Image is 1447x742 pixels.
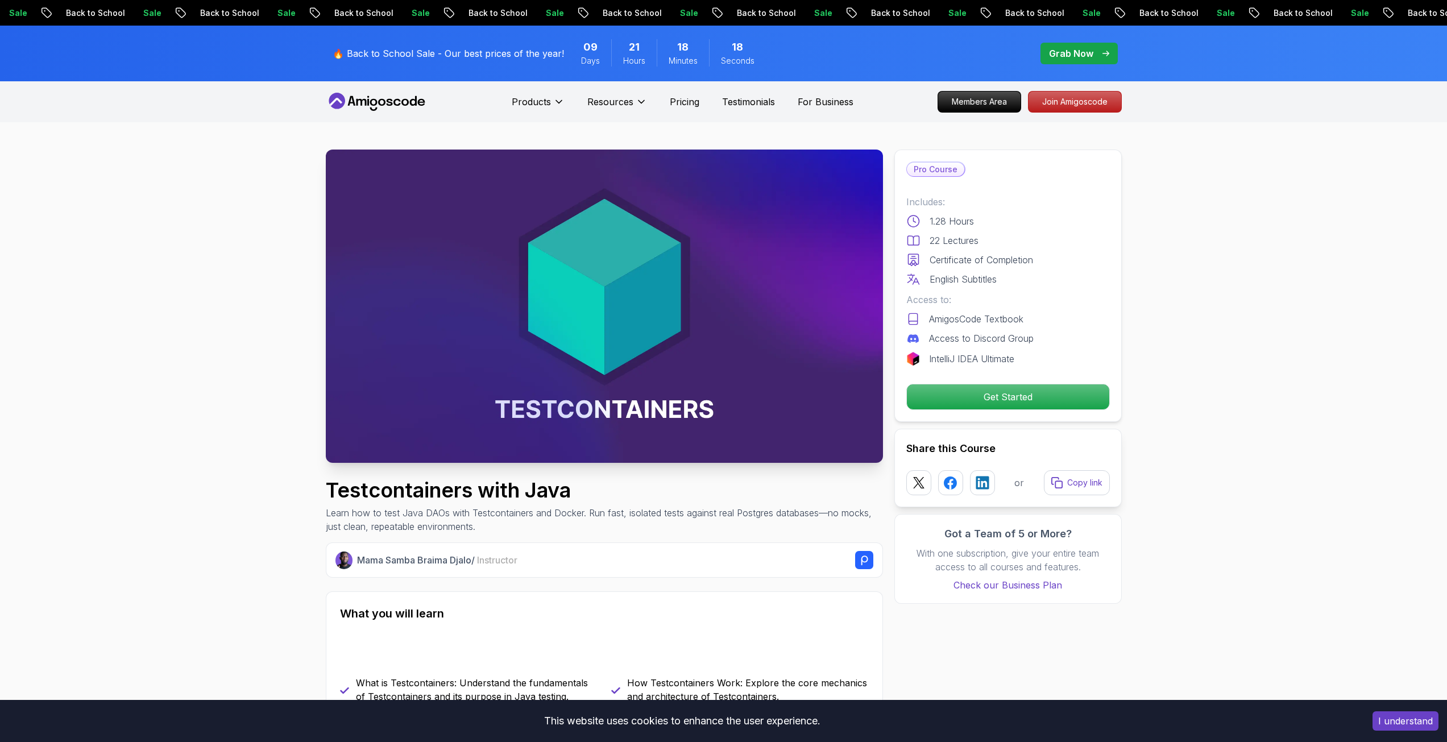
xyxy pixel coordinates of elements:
[335,552,353,569] img: Nelson Djalo
[587,95,647,118] button: Resources
[629,39,640,55] span: 21 Hours
[930,234,979,247] p: 22 Lectures
[1116,7,1193,19] p: Back to School
[1014,476,1024,490] p: or
[1250,7,1328,19] p: Back to School
[1193,7,1230,19] p: Sale
[512,95,565,118] button: Products
[929,331,1034,345] p: Access to Discord Group
[929,352,1014,366] p: IntelliJ IDEA Ultimate
[340,606,869,621] h2: What you will learn
[906,352,920,366] img: jetbrains logo
[791,7,827,19] p: Sale
[1328,7,1364,19] p: Sale
[930,272,997,286] p: English Subtitles
[906,546,1110,574] p: With one subscription, give your entire team access to all courses and features.
[356,676,598,703] p: What is Testcontainers: Understand the fundamentals of Testcontainers and its purpose in Java tes...
[1044,470,1110,495] button: Copy link
[587,95,633,109] p: Resources
[477,554,517,566] span: Instructor
[9,708,1355,733] div: This website uses cookies to enhance the user experience.
[326,479,883,501] h1: Testcontainers with Java
[512,95,551,109] p: Products
[326,506,883,533] p: Learn how to test Java DAOs with Testcontainers and Docker. Run fast, isolated tests against real...
[721,55,754,67] span: Seconds
[938,91,1021,113] a: Members Area
[848,7,925,19] p: Back to School
[177,7,254,19] p: Back to School
[982,7,1059,19] p: Back to School
[1028,91,1122,113] a: Join Amigoscode
[1049,47,1093,60] p: Grab Now
[1059,7,1096,19] p: Sale
[906,578,1110,592] a: Check our Business Plan
[43,7,120,19] p: Back to School
[581,55,600,67] span: Days
[732,39,743,55] span: 18 Seconds
[906,293,1110,306] p: Access to:
[1067,477,1102,488] p: Copy link
[907,384,1109,409] p: Get Started
[326,150,883,463] img: testcontainers-with-java_thumbnail
[906,384,1110,410] button: Get Started
[445,7,523,19] p: Back to School
[670,95,699,109] a: Pricing
[798,95,853,109] a: For Business
[714,7,791,19] p: Back to School
[669,55,698,67] span: Minutes
[930,253,1033,267] p: Certificate of Completion
[120,7,156,19] p: Sale
[930,214,974,228] p: 1.28 Hours
[254,7,291,19] p: Sale
[333,47,564,60] p: 🔥 Back to School Sale - Our best prices of the year!
[906,195,1110,209] p: Includes:
[722,95,775,109] a: Testimonials
[1029,92,1121,112] p: Join Amigoscode
[938,92,1021,112] p: Members Area
[657,7,693,19] p: Sale
[579,7,657,19] p: Back to School
[1373,711,1438,731] button: Accept cookies
[907,163,964,176] p: Pro Course
[627,676,869,703] p: How Testcontainers Work: Explore the core mechanics and architecture of Testcontainers.
[906,441,1110,457] h2: Share this Course
[357,553,517,567] p: Mama Samba Braima Djalo /
[311,7,388,19] p: Back to School
[388,7,425,19] p: Sale
[925,7,961,19] p: Sale
[523,7,559,19] p: Sale
[677,39,689,55] span: 18 Minutes
[583,39,598,55] span: 9 Days
[906,526,1110,542] h3: Got a Team of 5 or More?
[929,312,1023,326] p: AmigosCode Textbook
[623,55,645,67] span: Hours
